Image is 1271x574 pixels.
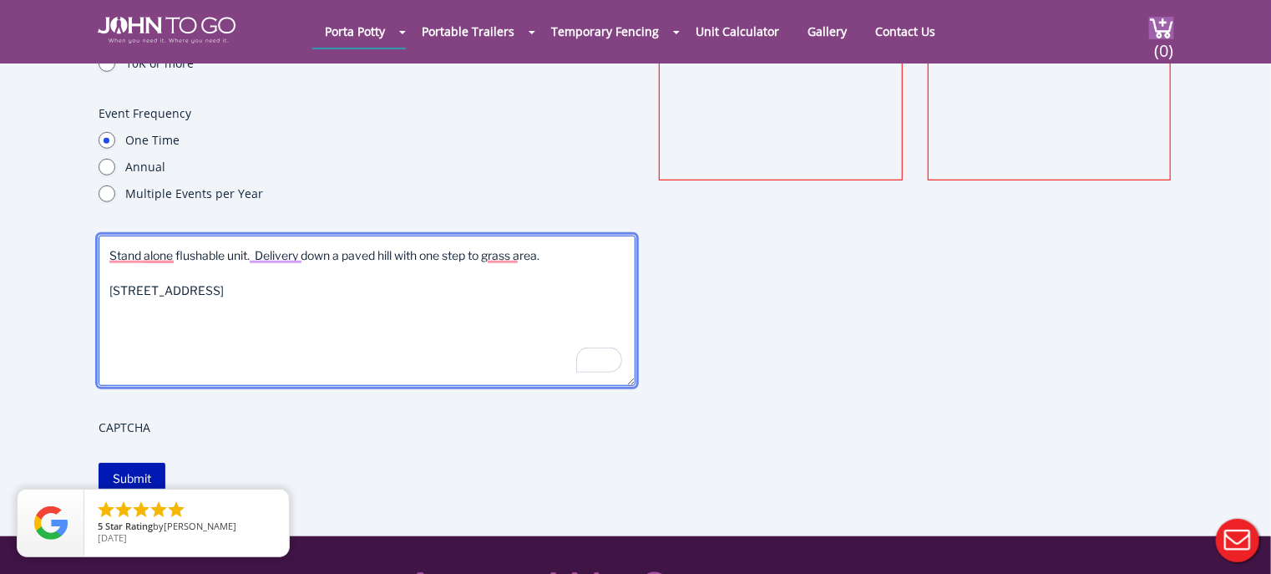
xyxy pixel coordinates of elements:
[96,500,116,520] li: 
[99,419,635,436] label: CAPTCHA
[164,520,236,532] span: [PERSON_NAME]
[1149,17,1174,39] img: cart a
[312,15,398,48] a: Porta Potty
[166,500,186,520] li: 
[34,506,68,540] img: Review Rating
[98,17,235,43] img: JOHN to go
[149,500,169,520] li: 
[98,531,127,544] span: [DATE]
[131,500,151,520] li: 
[125,159,635,175] label: Annual
[683,15,792,48] a: Unit Calculator
[1154,26,1174,62] span: (0)
[114,500,134,520] li: 
[125,132,635,149] label: One Time
[98,520,103,532] span: 5
[1204,507,1271,574] button: Live Chat
[539,15,671,48] a: Temporary Fencing
[105,520,153,532] span: Star Rating
[99,463,165,495] input: Submit
[795,15,859,48] a: Gallery
[99,236,635,386] textarea: To enrich screen reader interactions, please activate Accessibility in Grammarly extension settings
[125,185,635,202] label: Multiple Events per Year
[99,105,191,122] legend: Event Frequency
[409,15,527,48] a: Portable Trailers
[98,521,276,533] span: by
[125,55,635,72] label: 10K or more
[863,15,948,48] a: Contact Us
